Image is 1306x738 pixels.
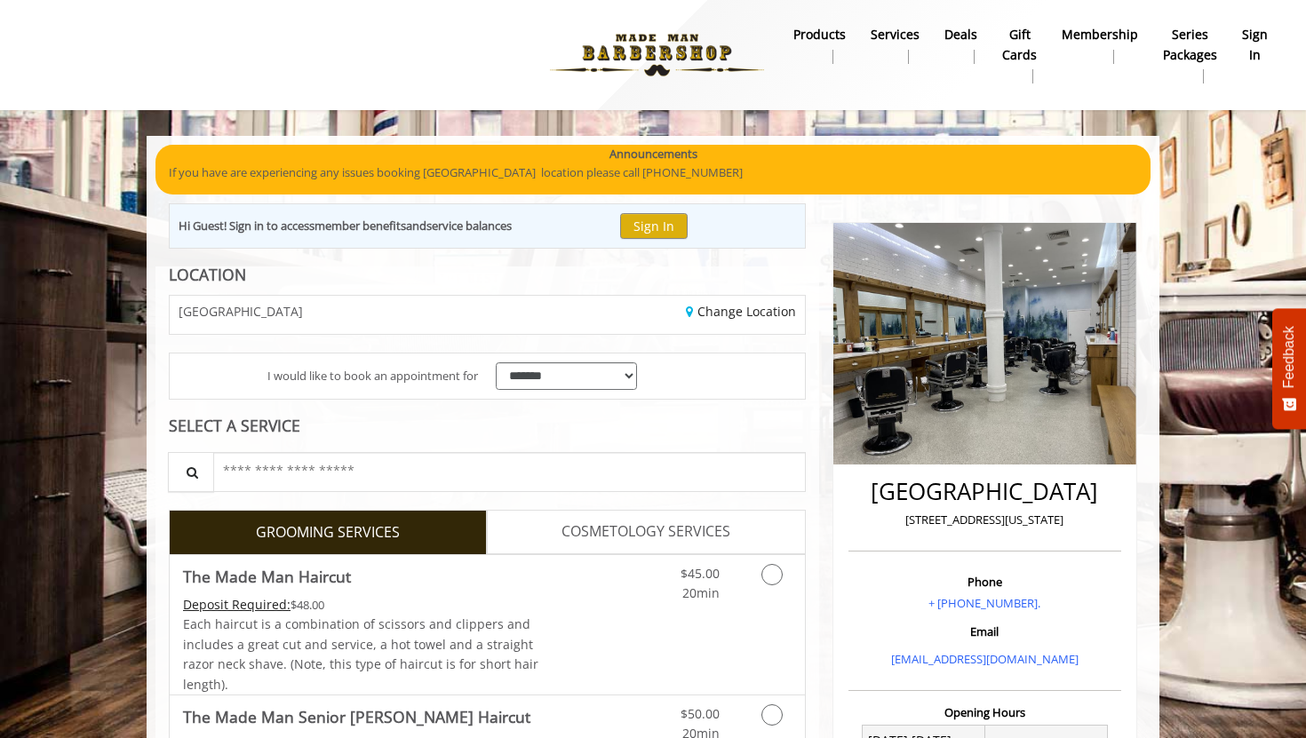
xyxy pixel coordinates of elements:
[793,25,846,44] b: products
[179,305,303,318] span: [GEOGRAPHIC_DATA]
[169,417,806,434] div: SELECT A SERVICE
[1230,22,1280,68] a: sign insign in
[1272,308,1306,429] button: Feedback - Show survey
[183,704,530,729] b: The Made Man Senior [PERSON_NAME] Haircut
[561,520,730,544] span: COSMETOLOGY SERVICES
[853,511,1117,529] p: [STREET_ADDRESS][US_STATE]
[609,145,697,163] b: Announcements
[853,575,1117,588] h3: Phone
[858,22,932,68] a: ServicesServices
[1049,22,1151,68] a: MembershipMembership
[944,25,977,44] b: Deals
[681,705,720,722] span: $50.00
[853,479,1117,504] h2: [GEOGRAPHIC_DATA]
[183,596,291,613] span: This service needs some Advance to be paid before we block your appointment
[1062,25,1138,44] b: Membership
[932,22,990,68] a: DealsDeals
[169,264,246,285] b: LOCATION
[1002,25,1037,65] b: gift cards
[1163,25,1217,65] b: Series packages
[781,22,858,68] a: Productsproducts
[183,615,538,692] span: Each haircut is a combination of scissors and clippers and includes a great cut and service, a ho...
[256,521,400,544] span: GROOMING SERVICES
[1281,326,1297,388] span: Feedback
[535,6,779,104] img: Made Man Barbershop logo
[620,213,688,239] button: Sign In
[179,217,512,235] div: Hi Guest! Sign in to access and
[891,651,1079,667] a: [EMAIL_ADDRESS][DOMAIN_NAME]
[168,452,214,492] button: Service Search
[928,595,1040,611] a: + [PHONE_NUMBER].
[169,163,1137,182] p: If you have are experiencing any issues booking [GEOGRAPHIC_DATA] location please call [PHONE_NUM...
[853,625,1117,638] h3: Email
[1242,25,1268,65] b: sign in
[871,25,920,44] b: Services
[1151,22,1230,88] a: Series packagesSeries packages
[267,367,478,385] span: I would like to book an appointment for
[426,218,512,234] b: service balances
[183,595,540,615] div: $48.00
[848,706,1121,718] h3: Opening Hours
[681,565,720,582] span: $45.00
[183,564,351,589] b: The Made Man Haircut
[682,584,720,601] span: 20min
[990,22,1049,88] a: Gift cardsgift cards
[686,303,796,320] a: Change Location
[315,218,406,234] b: member benefits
